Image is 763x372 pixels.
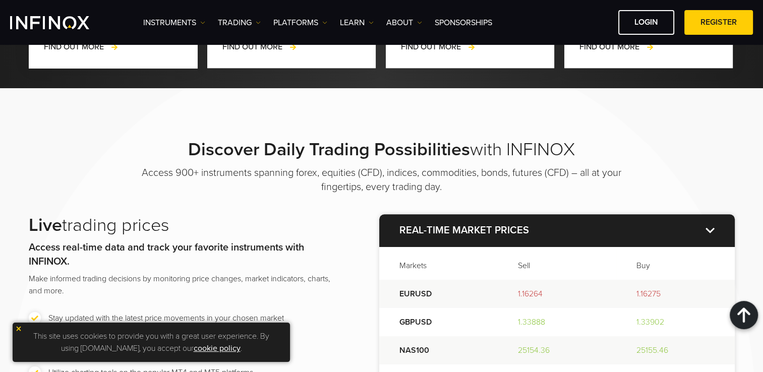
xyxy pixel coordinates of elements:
[143,17,205,29] a: Instruments
[29,273,339,297] p: Make informed trading decisions by monitoring price changes, market indicators, charts, and more.
[399,224,529,236] strong: Real-time market prices
[379,336,498,364] td: NAS100
[401,42,461,52] span: FIND OUT MORE
[435,17,492,29] a: SPONSORSHIPS
[218,17,261,29] a: TRADING
[498,280,616,308] td: 1.16264
[498,336,616,364] td: 25154.36
[379,280,498,308] td: EURUSD
[44,42,104,52] span: FIND OUT MORE
[222,42,282,52] span: FIND OUT MORE
[616,336,735,364] td: 25155.46
[44,41,119,53] a: FIND OUT MORE
[10,16,113,29] a: INFINOX Logo
[222,41,298,53] a: FIND OUT MORE
[498,308,616,336] td: 1.33888
[273,17,327,29] a: PLATFORMS
[579,41,655,53] a: FIND OUT MORE
[379,308,498,336] td: GBPUSD
[401,41,476,53] a: FIND OUT MORE
[130,166,634,194] p: Access 900+ instruments spanning forex, equities (CFD), indices, commodities, bonds, futures (CFD...
[15,325,22,332] img: yellow close icon
[29,214,62,236] strong: Live
[616,246,735,280] th: Buy
[340,17,374,29] a: Learn
[616,308,735,336] td: 1.33902
[188,139,470,160] strong: Discover Daily Trading Possibilities
[29,241,304,268] strong: Access real-time data and track your favorite instruments with INFINOX.
[29,312,339,324] li: Stay updated with the latest price movements in your chosen market
[194,343,241,353] a: cookie policy
[379,246,498,280] th: Markets
[18,328,285,357] p: This site uses cookies to provide you with a great user experience. By using [DOMAIN_NAME], you a...
[684,10,753,35] a: REGISTER
[498,246,616,280] th: Sell
[386,17,422,29] a: ABOUT
[130,139,634,161] h2: with INFINOX
[616,280,735,308] td: 1.16275
[618,10,674,35] a: LOGIN
[29,214,339,236] h2: trading prices
[579,42,639,52] span: FIND OUT MORE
